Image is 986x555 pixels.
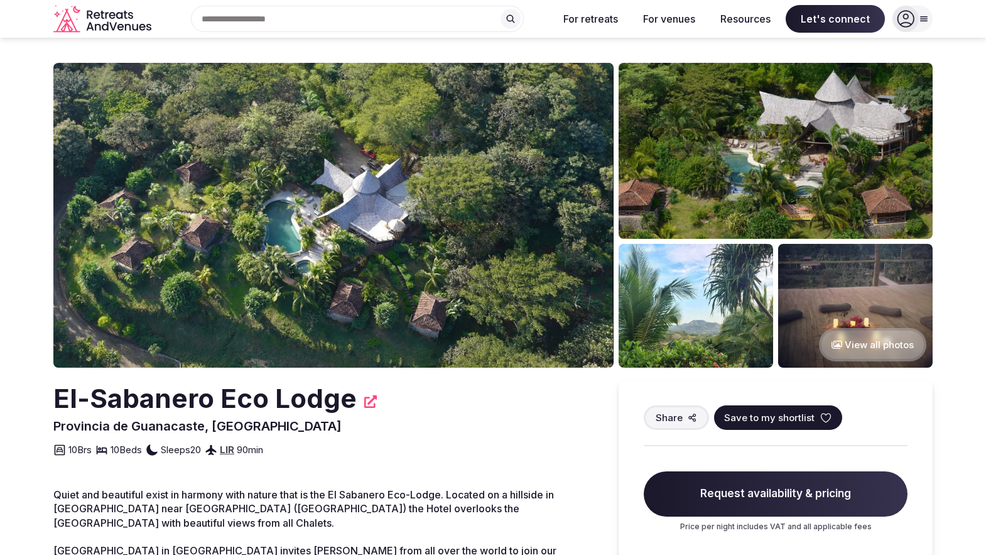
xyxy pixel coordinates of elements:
span: Request availability & pricing [644,471,907,517]
span: Quiet and beautiful exist in harmony with nature that is the El Sabanero Eco-Lodge. Located on a ... [53,488,554,529]
a: Visit the homepage [53,5,154,33]
button: Resources [710,5,781,33]
img: Venue gallery photo [619,63,933,239]
span: Let's connect [786,5,885,33]
svg: Retreats and Venues company logo [53,5,154,33]
span: Share [656,411,683,424]
img: Venue gallery photo [778,244,933,368]
button: View all photos [819,328,926,361]
span: Provincia de Guanacaste, [GEOGRAPHIC_DATA] [53,419,342,434]
button: Save to my shortlist [714,405,842,430]
span: 10 Beds [111,443,142,456]
button: For venues [633,5,705,33]
h2: El-Sabanero Eco Lodge [53,380,357,417]
img: Venue gallery photo [619,244,773,368]
span: 10 Brs [68,443,92,456]
span: Sleeps 20 [161,443,201,456]
span: Save to my shortlist [724,411,815,424]
a: LIR [220,444,234,456]
img: Venue cover photo [53,63,614,368]
span: 90 min [237,443,263,456]
p: Price per night includes VAT and all applicable fees [644,522,907,532]
button: For retreats [553,5,628,33]
button: Share [644,405,709,430]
